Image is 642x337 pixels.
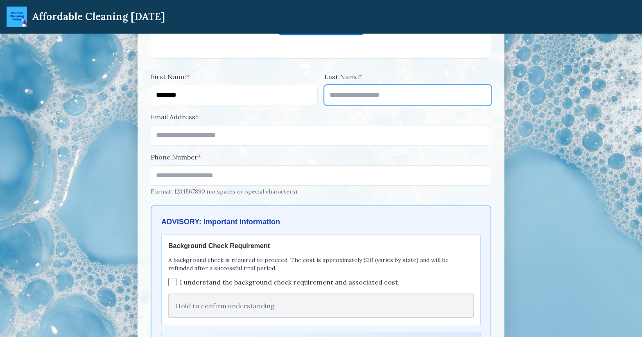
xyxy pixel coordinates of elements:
p: A background check is required to proceed. The cost is approximately $20 (varies by state) and wi... [168,256,474,272]
h3: ADVISORY: Important Information [161,216,481,228]
h4: Background Check Requirement [168,241,474,251]
label: Email Address [151,112,491,122]
button: Hold to confirm understanding [168,294,474,318]
p: Format: 1234567890 (no spaces or special characters) [151,187,491,196]
input: I understand the background check requirement and associated cost. [168,278,176,286]
label: Phone Number [151,152,491,162]
div: Affordable Cleaning [DATE] [32,10,165,23]
span: Hold to confirm understanding [176,301,275,311]
label: Last Name [324,72,491,82]
span: I understand the background check requirement and associated cost. [180,277,400,287]
label: First Name [151,72,318,82]
img: ACT Mini Logo [7,7,27,27]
